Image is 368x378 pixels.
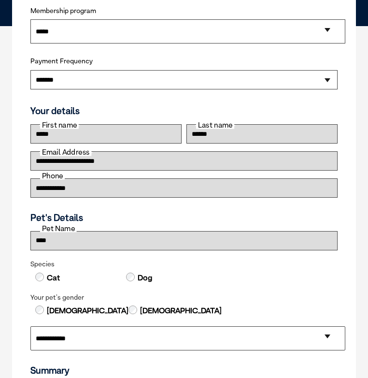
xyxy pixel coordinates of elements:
label: Last name [196,121,234,129]
label: Payment Frequency [30,57,93,65]
h3: Your details [30,105,338,116]
legend: Your pet's gender [30,293,338,302]
label: Membership program [30,7,338,15]
h3: Summary [30,365,338,376]
legend: Species [30,260,338,268]
h3: Pet's Details [27,212,341,223]
label: First name [40,121,79,129]
label: Phone [40,172,65,179]
label: Email Address [40,148,91,156]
